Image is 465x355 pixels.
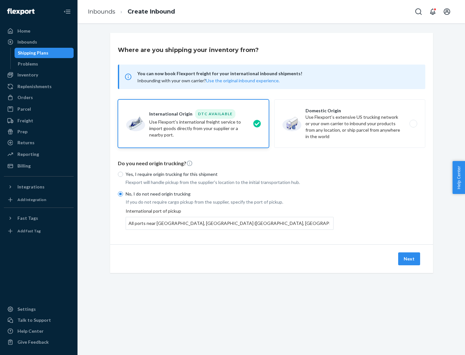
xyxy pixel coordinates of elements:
[4,81,74,92] a: Replenishments
[83,2,180,21] ol: breadcrumbs
[137,70,418,77] span: You can now book Flexport freight for your international inbound shipments!
[18,50,48,56] div: Shipping Plans
[4,137,74,148] a: Returns
[206,77,280,84] button: Use the original inbound experience.
[126,171,334,177] p: Yes, I require origin trucking for this shipment
[118,160,425,167] p: Do you need origin trucking?
[17,215,38,221] div: Fast Tags
[88,8,115,15] a: Inbounds
[17,94,33,101] div: Orders
[4,26,74,36] a: Home
[4,92,74,103] a: Orders
[17,106,31,112] div: Parcel
[4,149,74,159] a: Reporting
[4,104,74,114] a: Parcel
[17,197,46,202] div: Add Integration
[17,117,33,124] div: Freight
[4,213,74,223] button: Fast Tags
[17,139,35,146] div: Returns
[17,317,51,323] div: Talk to Support
[4,70,74,80] a: Inventory
[4,315,74,325] a: Talk to Support
[126,208,334,230] div: International port of pickup
[4,326,74,336] a: Help Center
[118,46,259,54] h3: Where are you shipping your inventory from?
[4,161,74,171] a: Billing
[17,339,49,345] div: Give Feedback
[4,337,74,347] button: Give Feedback
[128,8,175,15] a: Create Inbound
[4,116,74,126] a: Freight
[17,83,52,90] div: Replenishments
[126,179,334,186] p: Flexport will handle pickup from the supplier's location to the initial transportation hub.
[4,195,74,205] a: Add Integration
[440,5,453,18] button: Open account menu
[426,5,439,18] button: Open notifications
[4,127,74,137] a: Prep
[15,48,74,58] a: Shipping Plans
[412,5,425,18] button: Open Search Box
[17,163,31,169] div: Billing
[4,182,74,192] button: Integrations
[452,161,465,194] button: Help Center
[118,191,123,197] input: No, I do not need origin trucking
[17,306,36,312] div: Settings
[137,78,280,83] span: Inbounding with your own carrier?
[398,252,420,265] button: Next
[17,39,37,45] div: Inbounds
[4,226,74,236] a: Add Fast Tag
[126,191,334,197] p: No, I do not need origin trucking
[4,37,74,47] a: Inbounds
[17,72,38,78] div: Inventory
[17,28,30,34] div: Home
[7,8,35,15] img: Flexport logo
[17,151,39,157] div: Reporting
[18,61,38,67] div: Problems
[126,199,334,205] p: If you do not require cargo pickup from the supplier, specify the port of pickup.
[61,5,74,18] button: Close Navigation
[4,304,74,314] a: Settings
[17,328,44,334] div: Help Center
[17,128,27,135] div: Prep
[17,184,45,190] div: Integrations
[17,228,41,234] div: Add Fast Tag
[15,59,74,69] a: Problems
[118,172,123,177] input: Yes, I require origin trucking for this shipment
